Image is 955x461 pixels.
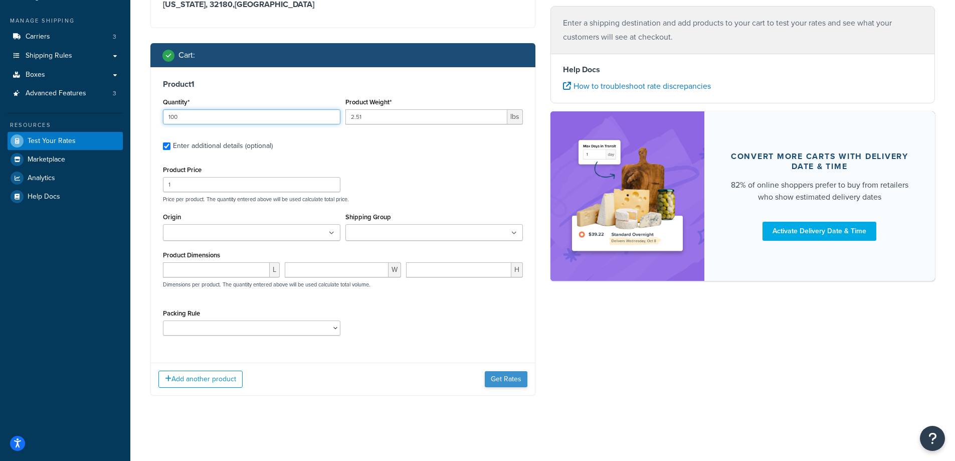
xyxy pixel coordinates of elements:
a: Activate Delivery Date & Time [762,222,876,241]
img: feature-image-ddt-36eae7f7280da8017bfb280eaccd9c446f90b1fe08728e4019434db127062ab4.png [565,126,689,266]
div: 82% of online shoppers prefer to buy from retailers who show estimated delivery dates [728,179,911,203]
span: 3 [113,33,116,41]
input: 0 [163,109,340,124]
span: 3 [113,89,116,98]
a: Help Docs [8,188,123,206]
span: L [270,262,280,277]
a: How to troubleshoot rate discrepancies [563,80,711,92]
span: W [389,262,401,277]
span: Carriers [26,33,50,41]
a: Marketplace [8,150,123,169]
span: Shipping Rules [26,52,72,60]
input: 0.00 [345,109,507,124]
span: Advanced Features [26,89,86,98]
span: Boxes [26,71,45,79]
div: Convert more carts with delivery date & time [728,151,911,172]
a: Carriers3 [8,28,123,46]
a: Advanced Features3 [8,84,123,103]
label: Origin [163,213,181,221]
button: Open Resource Center [920,426,945,451]
label: Product Price [163,166,202,174]
div: Manage Shipping [8,17,123,25]
a: Test Your Rates [8,132,123,150]
h3: Product 1 [163,79,523,89]
p: Dimensions per product. The quantity entered above will be used calculate total volume. [160,281,370,288]
label: Product Dimensions [163,251,220,259]
span: Test Your Rates [28,137,76,145]
li: Advanced Features [8,84,123,103]
p: Price per product. The quantity entered above will be used calculate total price. [160,196,525,203]
p: Enter a shipping destination and add products to your cart to test your rates and see what your c... [563,16,923,44]
li: Carriers [8,28,123,46]
div: Resources [8,121,123,129]
label: Shipping Group [345,213,391,221]
a: Analytics [8,169,123,187]
div: Enter additional details (optional) [173,139,273,153]
button: Get Rates [485,371,527,387]
label: Product Weight* [345,98,392,106]
button: Add another product [158,371,243,388]
span: Help Docs [28,193,60,201]
input: Enter additional details (optional) [163,142,170,150]
label: Quantity* [163,98,189,106]
h4: Help Docs [563,64,923,76]
span: Marketplace [28,156,65,164]
span: Analytics [28,174,55,183]
h2: Cart : [178,51,195,60]
label: Packing Rule [163,310,200,317]
span: lbs [507,109,523,124]
span: H [511,262,523,277]
a: Boxes [8,66,123,84]
a: Shipping Rules [8,47,123,65]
